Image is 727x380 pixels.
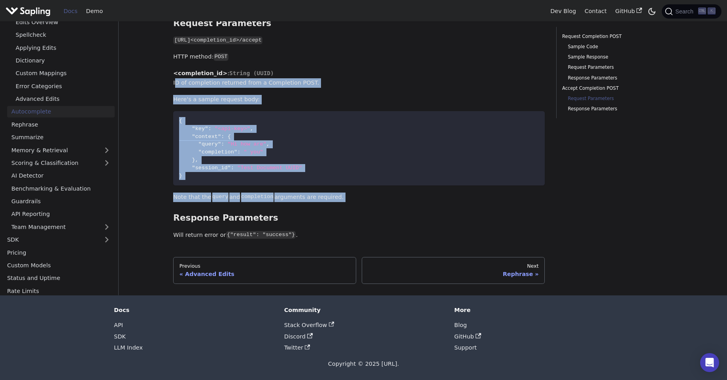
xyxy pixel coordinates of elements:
[179,270,350,278] div: Advanced Edits
[198,149,237,155] span: "completion"
[11,29,115,40] a: Spellcheck
[59,5,82,17] a: Docs
[568,43,667,51] a: Sample Code
[173,36,262,44] code: [URL]<completion_id>/accept
[211,193,229,201] code: query
[173,257,545,284] nav: Docs pages
[7,183,115,194] a: Benchmarking & Evaluation
[580,5,611,17] a: Contact
[114,359,613,369] div: Copyright © 2025 [URL].
[228,141,266,147] span: "Hi how are"
[7,131,115,143] a: Summarize
[546,5,580,17] a: Dev Blog
[7,221,115,233] a: Team Management
[7,157,115,168] a: Scoring & Classification
[179,173,182,179] span: }
[611,5,646,17] a: GitHub
[3,272,115,284] a: Status and Uptime
[240,193,274,201] code: completion
[226,231,296,239] code: {"result": "success"}
[173,70,227,76] strong: <completion_id>
[11,80,115,92] a: Error Categories
[173,18,545,29] h3: Request Parameters
[114,344,143,351] a: LLM Index
[284,306,443,314] div: Community
[237,165,302,171] span: "Test Document UUID"
[454,333,481,340] a: GitHub
[708,8,716,15] kbd: K
[11,55,115,66] a: Dictionary
[7,195,115,207] a: Guardrails
[221,141,224,147] span: :
[284,333,313,340] a: Discord
[284,322,334,328] a: Stack Overflow
[368,263,539,269] div: Next
[179,118,182,124] span: {
[192,126,208,132] span: "key"
[192,157,195,163] span: }
[11,68,115,79] a: Custom Mappings
[99,234,115,245] button: Expand sidebar category 'SDK'
[3,259,115,271] a: Custom Models
[173,231,545,240] p: Will return error or .
[700,353,719,372] div: Open Intercom Messenger
[173,95,545,104] p: Here's a sample request body:
[3,247,115,258] a: Pricing
[11,93,115,104] a: Advanced Edits
[82,5,107,17] a: Demo
[362,257,545,284] a: NextRephrase
[11,42,115,53] a: Applying Edits
[213,53,228,61] code: POST
[454,306,613,314] div: More
[114,306,273,314] div: Docs
[6,6,51,17] img: Sapling.ai
[562,85,669,92] a: Accept Completion POST
[198,141,221,147] span: "query"
[568,105,667,113] a: Response Parameters
[173,213,545,223] h3: Response Parameters
[195,157,198,163] span: ,
[114,322,123,328] a: API
[221,134,224,140] span: :
[192,134,221,140] span: "context"
[568,53,667,61] a: Sample Response
[173,52,545,62] p: HTTP method:
[662,4,721,19] button: Search (Ctrl+K)
[646,6,658,17] button: Switch between dark and light mode (currently dark mode)
[562,33,669,40] a: Request Completion POST
[3,234,99,245] a: SDK
[229,70,274,76] span: String (UUID)
[7,106,115,117] a: Autocomplete
[179,263,350,269] div: Previous
[7,208,115,220] a: API Reporting
[250,126,253,132] span: ,
[266,141,270,147] span: ,
[173,257,356,284] a: PreviousAdvanced Edits
[454,322,467,328] a: Blog
[244,149,263,155] span: " you"
[368,270,539,278] div: Rephrase
[284,344,310,351] a: Twitter
[454,344,477,351] a: Support
[231,165,234,171] span: :
[114,333,126,340] a: SDK
[7,144,115,156] a: Memory & Retrieval
[208,126,211,132] span: :
[568,74,667,82] a: Response Parameters
[673,8,698,15] span: Search
[3,285,115,297] a: Rate Limits
[215,126,250,132] span: "<api-key>"
[568,95,667,102] a: Request Parameters
[6,6,53,17] a: Sapling.ai
[7,170,115,181] a: AI Detector
[11,16,115,28] a: Edits Overview
[192,165,230,171] span: "session_id"
[568,64,667,71] a: Request Parameters
[173,193,545,202] p: Note that the and arguments are required.
[7,119,115,130] a: Rephrase
[173,69,545,88] p: : ID of completion returned from a Completion POST.
[228,134,231,140] span: {
[237,149,240,155] span: :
